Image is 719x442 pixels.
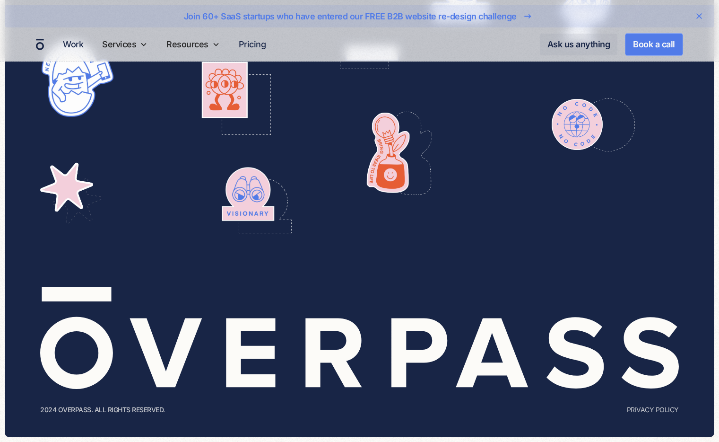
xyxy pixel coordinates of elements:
a: Pricing [235,35,270,53]
a: Work [59,35,87,53]
div: 2024 Overpass. All rights reserved. [40,405,165,415]
div: Services [102,38,136,51]
div: Resources [166,38,208,51]
div: Resources [163,27,224,61]
a: Ask us anything [540,34,618,55]
div: Services [98,27,151,61]
a: Privacy Policy [627,405,679,415]
a: home [36,38,44,51]
a: Book a call [625,33,683,56]
div: Join 60+ SaaS startups who have entered our FREE B2B website re-design challenge [184,10,517,23]
a: Join 60+ SaaS startups who have entered our FREE B2B website re-design challenge [35,9,684,24]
